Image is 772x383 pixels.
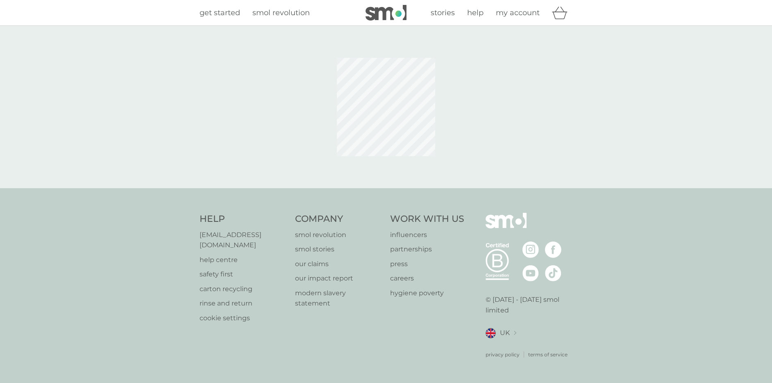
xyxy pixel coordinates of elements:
a: safety first [200,269,287,280]
span: smol revolution [252,8,310,17]
a: press [390,259,464,269]
img: UK flag [486,328,496,338]
img: visit the smol Facebook page [545,242,561,258]
span: stories [431,8,455,17]
img: visit the smol Instagram page [522,242,539,258]
img: smol [366,5,406,21]
span: my account [496,8,540,17]
h4: Work With Us [390,213,464,226]
a: [EMAIL_ADDRESS][DOMAIN_NAME] [200,230,287,251]
a: rinse and return [200,298,287,309]
h4: Company [295,213,382,226]
a: our claims [295,259,382,269]
div: basket [552,5,572,21]
a: partnerships [390,244,464,255]
img: select a new location [514,331,516,335]
a: help centre [200,255,287,265]
a: smol revolution [252,7,310,19]
a: terms of service [528,351,568,358]
span: UK [500,328,510,338]
img: smol [486,213,527,241]
p: © [DATE] - [DATE] smol limited [486,294,573,315]
a: privacy policy [486,351,520,358]
a: my account [496,7,540,19]
a: smol revolution [295,230,382,240]
a: get started [200,7,240,19]
a: smol stories [295,244,382,255]
a: help [467,7,484,19]
img: visit the smol Tiktok page [545,265,561,281]
img: visit the smol Youtube page [522,265,539,281]
h4: Help [200,213,287,226]
a: cookie settings [200,313,287,324]
a: modern slavery statement [295,288,382,309]
a: stories [431,7,455,19]
a: influencers [390,230,464,240]
a: carton recycling [200,284,287,294]
a: careers [390,273,464,284]
a: our impact report [295,273,382,284]
span: get started [200,8,240,17]
span: help [467,8,484,17]
a: hygiene poverty [390,288,464,299]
